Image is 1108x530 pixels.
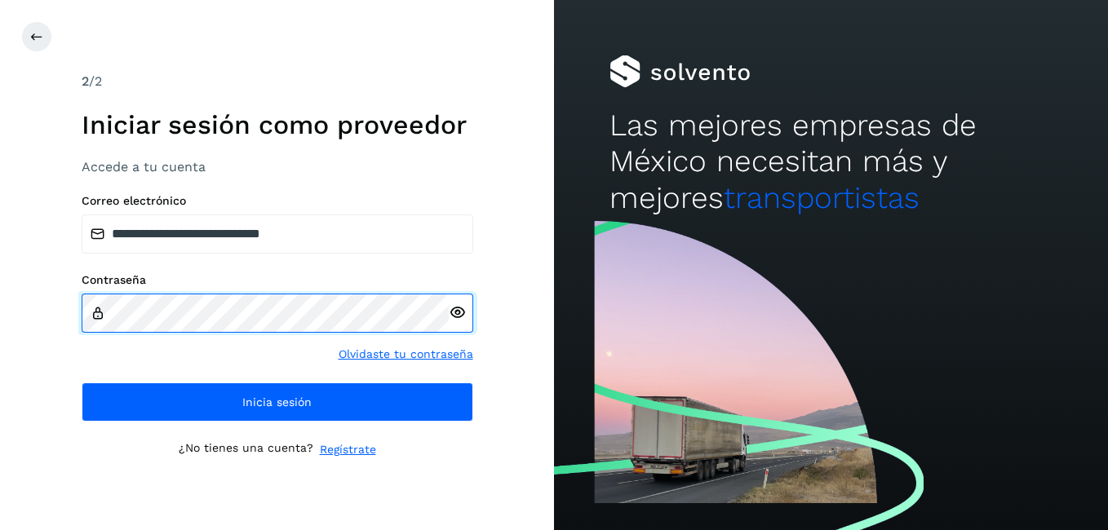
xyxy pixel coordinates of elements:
[82,194,473,208] label: Correo electrónico
[82,72,473,91] div: /2
[320,441,376,458] a: Regístrate
[242,396,312,408] span: Inicia sesión
[82,159,473,174] h3: Accede a tu cuenta
[609,108,1053,216] h2: Las mejores empresas de México necesitan más y mejores
[82,273,473,287] label: Contraseña
[179,441,313,458] p: ¿No tienes una cuenta?
[82,73,89,89] span: 2
[339,346,473,363] a: Olvidaste tu contraseña
[724,180,920,215] span: transportistas
[82,109,473,140] h1: Iniciar sesión como proveedor
[82,382,473,422] button: Inicia sesión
